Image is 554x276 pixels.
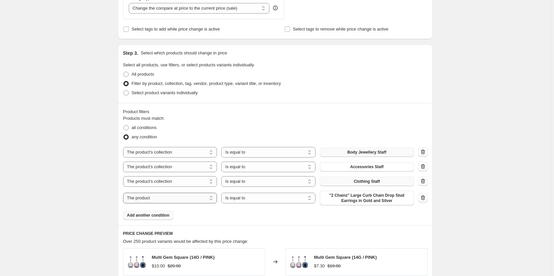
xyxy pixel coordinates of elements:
span: Products must match: [123,116,165,121]
h2: Step 3. [123,50,138,56]
div: help [272,5,279,11]
span: Filter by product, collection, tag, vendor, product type, variant title, or inventory [132,81,281,86]
div: $10.00 [152,263,165,269]
img: 168-200-504_80x.jpg [127,252,147,272]
strike: $20.00 [168,263,181,269]
span: All products [132,72,154,77]
span: Select tags to add while price change is active [132,27,220,32]
span: any condition [132,134,157,139]
button: Add another condition [123,211,173,220]
span: Multi Gem Square (14G / PINK) [152,255,215,260]
strike: $10.00 [327,263,341,269]
p: Select which products should change in price [141,50,227,56]
h6: PRICE CHANGE PREVIEW [123,231,428,236]
span: Select all products, use filters, or select products variants individually [123,62,254,67]
span: Multi Gem Square (14G / PINK) [314,255,377,260]
span: Clothing Staff [354,179,380,184]
button: Accessories Staff [320,162,414,172]
img: 168-200-504_80x.jpg [289,252,309,272]
button: Body Jewellery Staff [320,148,414,157]
button: Clothing Staff [320,177,414,186]
span: "2 Chainz" Large Curb Chain Drop Stud Earrings in Gold and Silver [324,193,410,203]
span: Body Jewellery Staff [347,150,386,155]
div: Product filters [123,108,428,115]
span: Select product variants individually [132,90,198,95]
button: "2 Chainz" Large Curb Chain Drop Stud Earrings in Gold and Silver [320,191,414,205]
span: Add another condition [127,213,170,218]
span: Select tags to remove while price change is active [293,27,388,32]
span: all conditions [132,125,157,130]
span: Accessories Staff [350,164,383,170]
span: Over 250 product variants would be affected by this price change: [123,239,248,244]
div: $7.30 [314,263,325,269]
